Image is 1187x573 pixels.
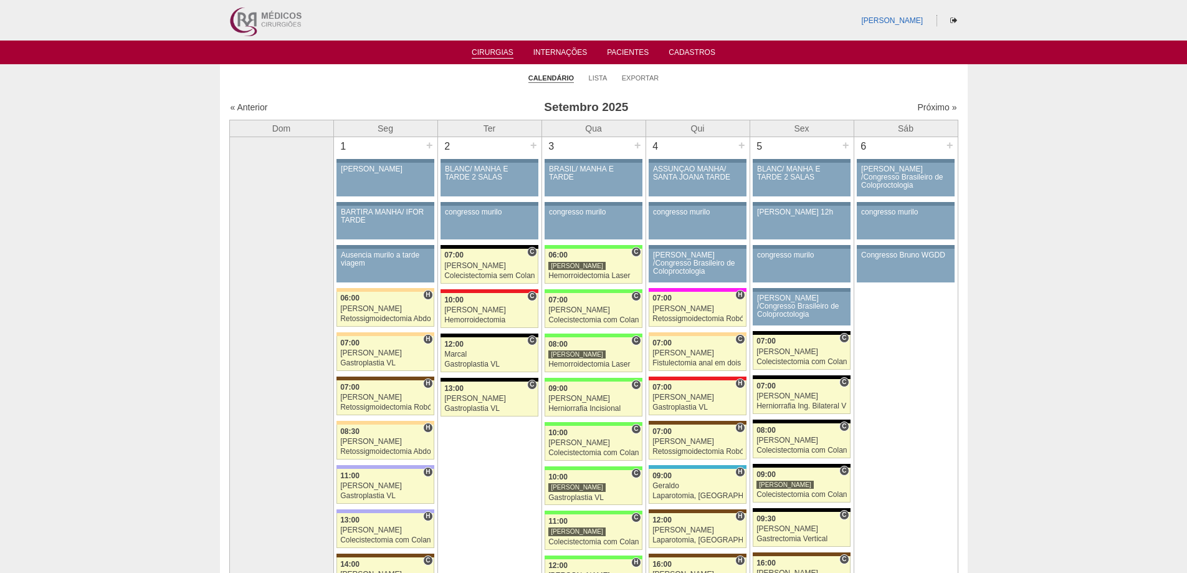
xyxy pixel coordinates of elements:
div: Key: Blanc [753,464,850,468]
span: 08:00 [548,340,568,349]
div: Key: Aviso [649,159,746,163]
div: ASSUNÇÃO MANHÃ/ SANTA JOANA TARDE [653,165,742,181]
span: Consultório [527,335,536,345]
div: Colecistectomia com Colangiografia VL [756,446,847,455]
div: + [424,137,435,153]
div: Marcal [444,350,535,359]
span: 07:00 [444,251,464,259]
a: Pacientes [607,48,649,60]
div: Key: Blanc [753,331,850,335]
a: BRASIL/ MANHÃ E TARDE [545,163,642,196]
span: 13:00 [340,516,360,524]
div: [PERSON_NAME] [548,527,606,536]
span: Consultório [839,554,849,564]
span: Hospital [423,511,432,521]
a: BLANC/ MANHÃ E TARDE 2 SALAS [441,163,538,196]
span: 07:00 [652,427,672,436]
div: [PERSON_NAME] [756,525,847,533]
span: 07:00 [340,383,360,392]
a: Cadastros [669,48,715,60]
a: C 10:00 [PERSON_NAME] Gastroplastia VL [545,470,642,505]
div: + [945,137,955,153]
div: Herniorrafia Ing. Bilateral VL [756,402,847,410]
a: H 06:00 [PERSON_NAME] Retossigmoidectomia Abdominal VL [336,292,434,327]
span: 09:00 [652,471,672,480]
h3: Setembro 2025 [404,99,768,117]
div: Gastroplastia VL [652,403,743,412]
a: congresso murilo [649,206,746,239]
div: Retossigmoidectomia Robótica [340,403,431,412]
div: Key: Bartira [649,332,746,336]
div: 6 [854,137,874,156]
div: Key: Aviso [441,202,538,206]
div: [PERSON_NAME] 12h [757,208,846,216]
a: C 09:00 [PERSON_NAME] Colecistectomia com Colangiografia VL [753,468,850,503]
div: [PERSON_NAME] [548,483,606,492]
a: [PERSON_NAME] [336,163,434,196]
div: [PERSON_NAME] /Congresso Brasileiro de Coloproctologia [757,294,846,319]
span: 10:00 [548,473,568,481]
span: Hospital [423,467,432,477]
div: Key: Aviso [857,245,954,249]
div: [PERSON_NAME] [444,306,535,314]
div: Laparotomia, [GEOGRAPHIC_DATA], Drenagem, Bridas VL [652,492,743,500]
span: Consultório [527,380,536,390]
div: Ausencia murilo a tarde viagem [341,251,430,267]
a: H 07:00 [PERSON_NAME] Retossigmoidectomia Robótica [336,380,434,415]
div: Colecistectomia com Colangiografia VL [756,358,847,366]
div: [PERSON_NAME] [340,393,431,402]
div: Colecistectomia com Colangiografia VL [756,491,847,499]
a: H 07:00 [PERSON_NAME] Gastroplastia VL [336,336,434,371]
div: congresso murilo [653,208,742,216]
th: Dom [229,120,333,137]
span: 06:00 [340,294,360,302]
a: congresso murilo [857,206,954,239]
a: C 12:00 Marcal Gastroplastia VL [441,337,538,372]
th: Seg [333,120,437,137]
a: [PERSON_NAME] /Congresso Brasileiro de Coloproctologia [649,249,746,282]
div: 2 [438,137,457,156]
div: Gastroplastia VL [340,359,431,367]
div: Key: Santa Joana [336,377,434,380]
span: 07:00 [548,296,568,304]
div: Colecistectomia com Colangiografia VL [548,449,639,457]
div: Key: Brasil [545,466,642,470]
div: Colecistectomia com Colangiografia VL [340,536,431,544]
div: [PERSON_NAME] [340,438,431,446]
div: [PERSON_NAME] [340,526,431,534]
div: [PERSON_NAME] [756,436,847,445]
a: H 08:30 [PERSON_NAME] Retossigmoidectomia Abdominal VL [336,425,434,460]
span: 09:00 [548,384,568,393]
a: Ausencia murilo a tarde viagem [336,249,434,282]
div: Key: Aviso [753,202,850,206]
div: Fistulectomia anal em dois tempos [652,359,743,367]
div: + [528,137,539,153]
a: « Anterior [231,102,268,112]
a: congresso murilo [753,249,850,282]
div: [PERSON_NAME] [548,261,606,271]
div: [PERSON_NAME] [652,438,743,446]
div: Key: Blanc [753,508,850,512]
th: Sáb [854,120,958,137]
a: Exportar [622,74,659,82]
div: Key: Brasil [545,245,642,249]
span: Consultório [839,333,849,343]
div: [PERSON_NAME] /Congresso Brasileiro de Coloproctologia [861,165,950,190]
div: Key: Christóvão da Gama [336,509,434,513]
span: Hospital [735,556,745,566]
span: 12:00 [548,561,568,570]
a: C 09:30 [PERSON_NAME] Gastrectomia Vertical [753,512,850,547]
span: Hospital [423,378,432,388]
div: Key: Brasil [545,556,642,559]
div: Gastrectomia Vertical [756,535,847,543]
div: Retossigmoidectomia Abdominal VL [340,448,431,456]
div: Key: Bartira [336,332,434,336]
a: ASSUNÇÃO MANHÃ/ SANTA JOANA TARDE [649,163,746,196]
i: Sair [950,17,957,24]
span: Consultório [631,291,641,301]
div: Hemorroidectomia [444,316,535,324]
div: [PERSON_NAME] [756,480,814,489]
span: Consultório [839,466,849,476]
span: 07:00 [340,339,360,347]
div: Retossigmoidectomia Robótica [652,448,743,456]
